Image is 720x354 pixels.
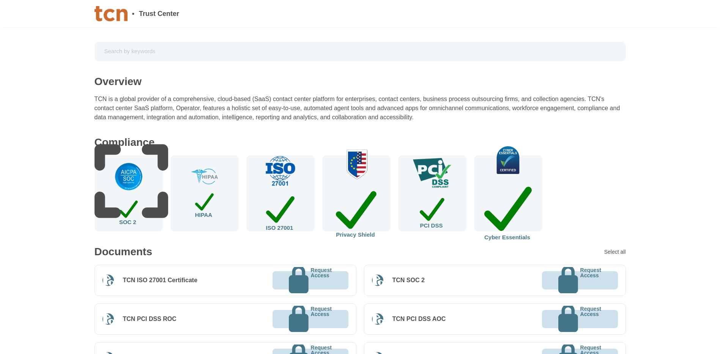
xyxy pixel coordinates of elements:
img: Company Banner [95,6,128,21]
div: TCN ISO 27001 Certificate [123,277,198,284]
img: check [484,146,533,174]
div: Privacy Shield [336,185,377,237]
img: check [191,169,218,185]
div: ISO 27001 [266,192,295,231]
img: check [413,158,451,188]
span: Trust Center [139,10,179,17]
p: Request Access [311,267,332,294]
div: PCI DSS [420,194,444,228]
div: HIPAA [195,191,214,218]
div: Overview [95,76,142,87]
div: Cyber Essentials [484,180,532,240]
input: Search by keywords [100,45,621,58]
img: check [334,149,378,179]
div: TCN PCI DSS ROC [123,315,176,323]
div: Documents [95,247,152,257]
p: Request Access [580,306,601,332]
div: Compliance [95,137,155,148]
div: TCN PCI DSS AOC [392,315,446,323]
div: TCN is a global provider of a comprehensive, cloud-based (SaaS) contact center platform for enter... [95,95,626,122]
img: check [264,156,296,186]
div: TCN SOC 2 [392,277,425,284]
div: Select all [604,249,626,254]
p: Request Access [580,267,601,294]
p: Request Access [311,306,332,332]
span: • [132,10,134,17]
div: SOC 2 [119,198,138,225]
